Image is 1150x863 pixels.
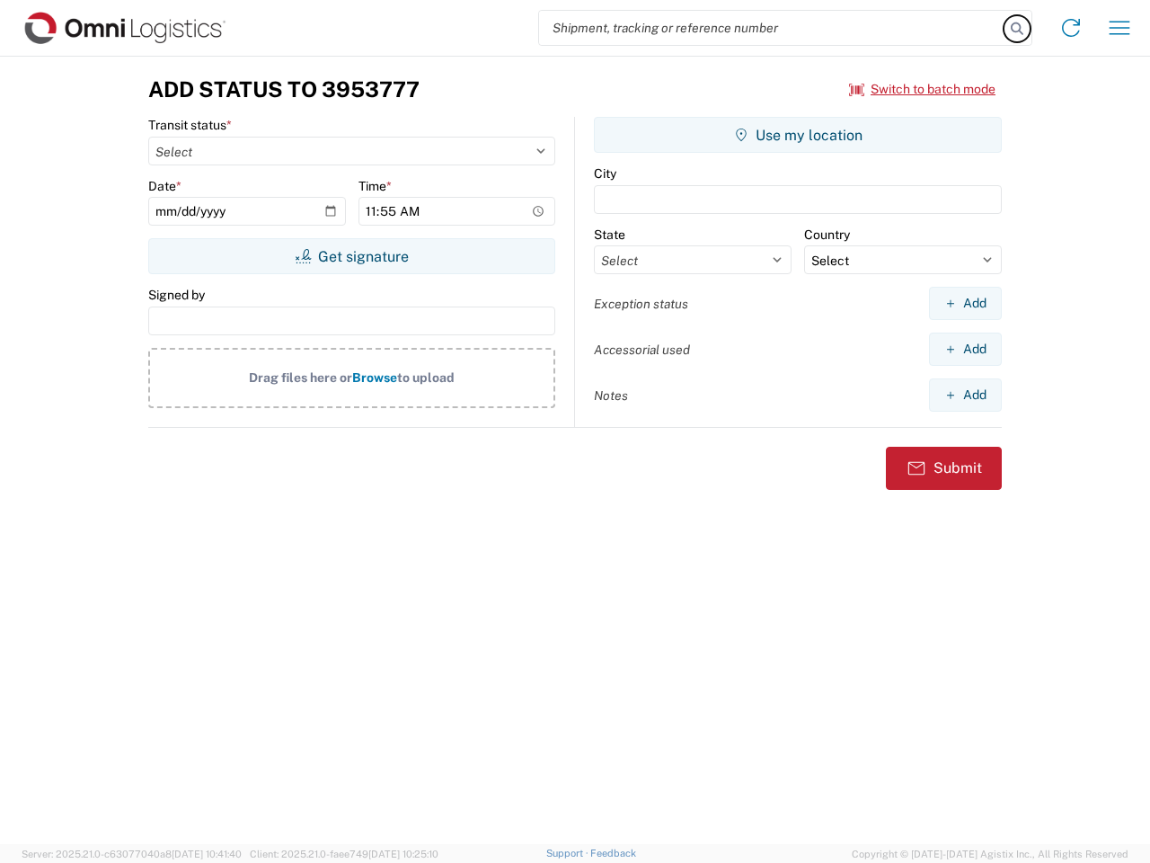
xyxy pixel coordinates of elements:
[886,447,1002,490] button: Submit
[929,333,1002,366] button: Add
[929,287,1002,320] button: Add
[148,178,181,194] label: Date
[397,370,455,385] span: to upload
[594,117,1002,153] button: Use my location
[594,165,616,182] label: City
[929,378,1002,412] button: Add
[249,370,352,385] span: Drag files here or
[352,370,397,385] span: Browse
[22,849,242,859] span: Server: 2025.21.0-c63077040a8
[804,227,850,243] label: Country
[368,849,438,859] span: [DATE] 10:25:10
[172,849,242,859] span: [DATE] 10:41:40
[849,75,995,104] button: Switch to batch mode
[852,846,1128,862] span: Copyright © [DATE]-[DATE] Agistix Inc., All Rights Reserved
[148,238,555,274] button: Get signature
[148,76,420,102] h3: Add Status to 3953777
[546,848,591,859] a: Support
[539,11,1004,45] input: Shipment, tracking or reference number
[148,117,232,133] label: Transit status
[594,227,625,243] label: State
[594,387,628,404] label: Notes
[148,287,205,303] label: Signed by
[590,848,636,859] a: Feedback
[358,178,392,194] label: Time
[250,849,438,859] span: Client: 2025.21.0-faee749
[594,296,688,312] label: Exception status
[594,342,690,358] label: Accessorial used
